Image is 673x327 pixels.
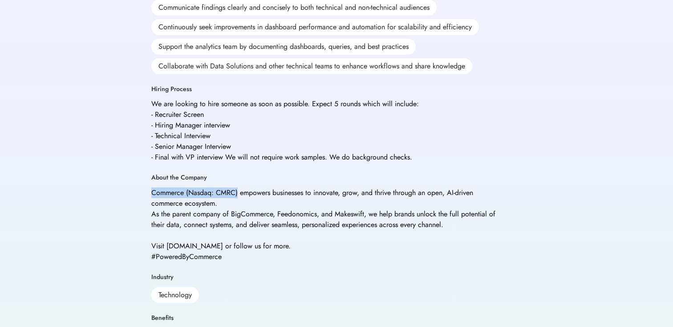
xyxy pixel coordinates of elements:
div: Technology [151,287,199,303]
div: We are looking to hire someone as soon as possible. Expect 5 rounds which will include: - Recruit... [151,99,419,163]
div: Commerce (Nasdaq: CMRC) empowers businesses to innovate, grow, and thrive through an open, AI-dri... [151,187,499,262]
div: Industry [151,273,174,282]
div: Support the analytics team by documenting dashboards, queries, and best practices [151,39,416,55]
div: Benefits [151,314,174,323]
div: Continuously seek improvements in dashboard performance and automation for scalability and effici... [151,19,479,35]
div: Hiring Process [151,85,192,94]
div: Collaborate with Data Solutions and other technical teams to enhance workflows and share knowledge [151,58,472,74]
div: About the Company [151,173,207,182]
